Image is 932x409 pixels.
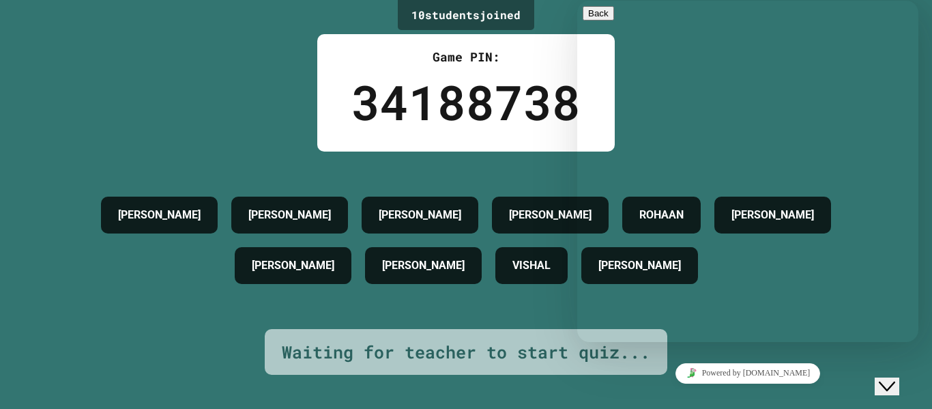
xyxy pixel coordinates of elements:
[282,339,650,365] div: Waiting for teacher to start quiz...
[248,207,331,223] h4: [PERSON_NAME]
[577,1,918,342] iframe: chat widget
[379,207,461,223] h4: [PERSON_NAME]
[577,358,918,389] iframe: chat widget
[512,257,551,274] h4: VISHAL
[118,207,201,223] h4: [PERSON_NAME]
[875,354,918,395] iframe: chat widget
[252,257,334,274] h4: [PERSON_NAME]
[382,257,465,274] h4: [PERSON_NAME]
[351,48,581,66] div: Game PIN:
[351,66,581,138] div: 34188738
[509,207,592,223] h4: [PERSON_NAME]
